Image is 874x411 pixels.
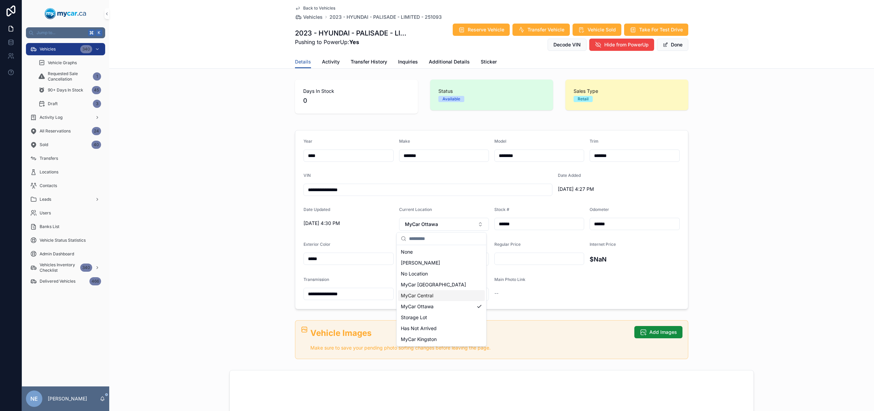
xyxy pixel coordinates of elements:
[453,24,510,36] button: Reserve Vehicle
[26,125,105,137] a: All Reservations24
[96,30,102,36] span: K
[295,56,311,69] a: Details
[26,27,105,38] button: Jump to...K
[40,210,51,216] span: Users
[303,88,410,95] span: Days In Stock
[48,60,77,66] span: Vehicle Graphs
[322,58,340,65] span: Activity
[93,100,101,108] div: 3
[26,234,105,246] a: Vehicle Status Statistics
[401,259,440,266] span: [PERSON_NAME]
[22,38,109,296] div: scrollable content
[401,336,437,343] span: MyCar Kingston
[26,152,105,165] a: Transfers
[40,238,86,243] span: Vehicle Status Statistics
[26,221,105,233] a: Banks List
[295,5,335,11] a: Back to Vehicles
[295,58,311,65] span: Details
[303,14,323,20] span: Vehicles
[438,88,545,95] span: Status
[494,207,509,212] span: Stock #
[429,56,470,69] a: Additional Details
[590,139,598,144] span: Trim
[590,255,680,264] h4: $NaN
[295,28,409,38] h1: 2023 - HYUNDAI - PALISADE - LIMITED - 251093
[401,314,427,321] span: Storage Lot
[304,173,311,178] span: VIN
[40,128,71,134] span: All Reservations
[34,98,105,110] a: Draft3
[40,183,57,188] span: Contacts
[26,207,105,219] a: Users
[304,220,394,227] span: [DATE] 4:30 PM
[399,139,410,144] span: Make
[304,277,329,282] span: Transmission
[624,24,688,36] button: Take For Test Drive
[578,96,589,102] div: Retail
[92,86,101,94] div: 45
[329,14,442,20] a: 2023 - HYUNDAI - PALISADE - LIMITED - 251093
[494,242,521,247] span: Regular Price
[397,245,486,346] div: Suggestions
[40,156,58,161] span: Transfers
[40,251,74,257] span: Admin Dashboard
[351,56,387,69] a: Transfer History
[349,39,359,45] strong: Yes
[494,290,498,297] span: --
[398,58,418,65] span: Inquiries
[527,26,564,33] span: Transfer Vehicle
[649,329,677,336] span: Add Images
[26,248,105,260] a: Admin Dashboard
[26,43,105,55] a: Vehicles340
[573,24,621,36] button: Vehicle Sold
[639,26,683,33] span: Take For Test Drive
[26,275,105,287] a: Delivered Vehicles466
[30,395,38,403] span: NE
[401,303,434,310] span: MyCar Ottawa
[322,56,340,69] a: Activity
[548,39,587,51] button: Decode VIN
[401,325,437,332] span: Has Not Arrived
[40,279,75,284] span: Delivered Vehicles
[26,180,105,192] a: Contacts
[40,142,48,147] span: Sold
[634,326,682,338] button: Add Images
[512,24,570,36] button: Transfer Vehicle
[80,264,92,272] div: 340
[89,277,101,285] div: 466
[310,327,629,352] div: ## Vehicle Images Make sure to save your pending photo sorting changes before leaving the page.
[604,41,649,48] span: Hide from PowerUp
[40,224,59,229] span: Banks List
[26,139,105,151] a: Sold40
[590,207,609,212] span: Odometer
[92,127,101,135] div: 24
[401,270,428,277] span: No Location
[295,38,409,46] span: Pushing to PowerUp:
[34,70,105,83] a: Requested Sale Cancellation1
[48,71,90,82] span: Requested Sale Cancellation
[405,221,438,228] span: MyCar Ottawa
[26,111,105,124] a: Activity Log
[304,242,330,247] span: Exterior Color
[48,87,83,93] span: 90+ Days In Stock
[34,84,105,96] a: 90+ Days In Stock45
[310,327,629,339] h2: Vehicle Images
[398,56,418,69] a: Inquiries
[91,141,101,149] div: 40
[468,26,504,33] span: Reserve Vehicle
[401,281,466,288] span: MyCar [GEOGRAPHIC_DATA]
[398,246,485,257] div: None
[442,96,460,102] div: Available
[494,139,506,144] span: Model
[80,45,92,53] div: 340
[399,218,489,231] button: Select Button
[295,14,323,20] a: Vehicles
[93,72,101,81] div: 1
[304,207,330,212] span: Date Updated
[48,395,87,402] p: [PERSON_NAME]
[40,115,62,120] span: Activity Log
[553,41,581,48] span: Decode VIN
[37,30,85,36] span: Jump to...
[351,58,387,65] span: Transfer History
[589,39,654,51] button: Hide from PowerUp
